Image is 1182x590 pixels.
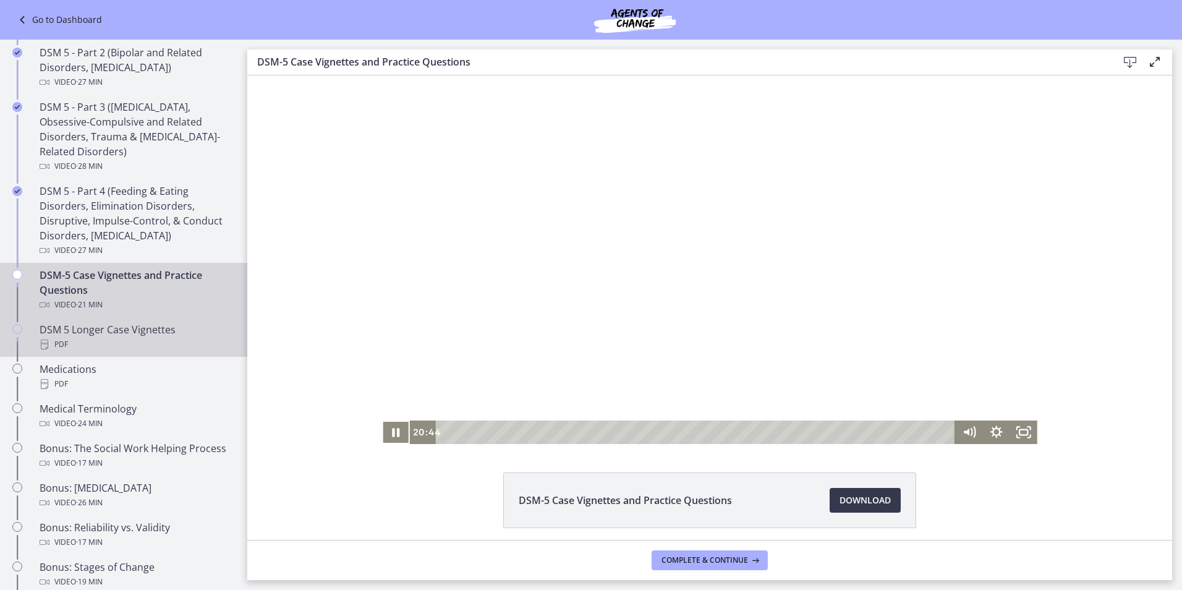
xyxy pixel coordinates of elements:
[40,520,232,550] div: Bonus: Reliability vs. Validity
[708,345,735,369] button: Mute
[40,535,232,550] div: Video
[40,362,232,391] div: Medications
[763,345,790,369] button: Fullscreen
[76,297,103,312] span: · 21 min
[40,560,232,589] div: Bonus: Stages of Change
[561,5,709,35] img: Agents of Change
[40,268,232,312] div: DSM-5 Case Vignettes and Practice Questions
[40,45,232,90] div: DSM 5 - Part 2 (Bipolar and Related Disorders, [MEDICAL_DATA])
[76,75,103,90] span: · 27 min
[519,493,732,508] span: DSM-5 Case Vignettes and Practice Questions
[257,54,1098,69] h3: DSM-5 Case Vignettes and Practice Questions
[40,75,232,90] div: Video
[40,401,232,431] div: Medical Terminology
[12,102,22,112] i: Completed
[40,575,232,589] div: Video
[12,186,22,196] i: Completed
[40,100,232,174] div: DSM 5 - Part 3 ([MEDICAL_DATA], Obsessive-Compulsive and Related Disorders, Trauma & [MEDICAL_DAT...
[40,159,232,174] div: Video
[15,12,102,27] a: Go to Dashboard
[40,322,232,352] div: DSM 5 Longer Case Vignettes
[40,456,232,471] div: Video
[40,481,232,510] div: Bonus: [MEDICAL_DATA]
[76,535,103,550] span: · 17 min
[76,456,103,471] span: · 17 min
[40,243,232,258] div: Video
[840,493,891,508] span: Download
[40,441,232,471] div: Bonus: The Social Work Helping Process
[40,337,232,352] div: PDF
[247,75,1172,444] iframe: Video Lesson
[652,550,768,570] button: Complete & continue
[40,184,232,258] div: DSM 5 - Part 4 (Feeding & Eating Disorders, Elimination Disorders, Disruptive, Impulse-Control, &...
[661,555,748,565] span: Complete & continue
[40,377,232,391] div: PDF
[76,575,103,589] span: · 19 min
[830,488,901,513] a: Download
[40,297,232,312] div: Video
[735,345,762,369] button: Show settings menu
[76,159,103,174] span: · 28 min
[40,416,232,431] div: Video
[76,416,103,431] span: · 24 min
[76,243,103,258] span: · 27 min
[76,495,103,510] span: · 26 min
[12,48,22,58] i: Completed
[40,495,232,510] div: Video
